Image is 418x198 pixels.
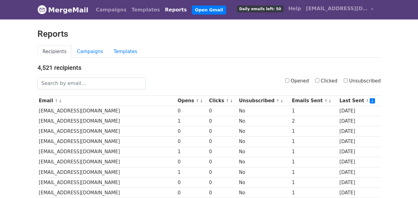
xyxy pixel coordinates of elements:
a: Reports [162,4,189,16]
td: [DATE] [338,116,381,126]
a: ↓ [280,99,283,103]
th: Opens [176,96,207,106]
td: [DATE] [338,137,381,147]
td: 0 [208,137,238,147]
td: [EMAIL_ADDRESS][DOMAIN_NAME] [37,167,176,177]
td: No [237,147,290,157]
td: 0 [208,106,238,116]
th: Unsubscribed [237,96,290,106]
span: Daily emails left: 50 [237,6,283,12]
label: Opened [285,78,309,85]
h2: Reports [37,29,381,39]
a: Campaigns [93,4,129,16]
td: 1 [291,137,338,147]
input: Clicked [315,78,319,82]
td: [EMAIL_ADDRESS][DOMAIN_NAME] [37,147,176,157]
td: No [237,177,290,187]
td: 1 [291,177,338,187]
td: [EMAIL_ADDRESS][DOMAIN_NAME] [37,106,176,116]
td: [EMAIL_ADDRESS][DOMAIN_NAME] [37,177,176,187]
td: 0 [176,157,207,167]
td: No [237,106,290,116]
td: No [237,167,290,177]
td: 1 [176,167,207,177]
td: 0 [208,157,238,167]
img: MergeMail logo [37,5,47,14]
td: [DATE] [338,106,381,116]
label: Clicked [315,78,338,85]
td: 0 [208,116,238,126]
td: 1 [291,157,338,167]
td: [EMAIL_ADDRESS][DOMAIN_NAME] [37,187,176,198]
a: ↑ [366,99,369,103]
span: [EMAIL_ADDRESS][DOMAIN_NAME] [306,5,368,12]
td: 0 [208,126,238,137]
td: [EMAIL_ADDRESS][DOMAIN_NAME] [37,137,176,147]
a: Templates [108,45,142,58]
td: [DATE] [338,126,381,137]
a: ↓ [328,99,332,103]
td: [EMAIL_ADDRESS][DOMAIN_NAME] [37,116,176,126]
a: [EMAIL_ADDRESS][DOMAIN_NAME] [304,2,376,17]
td: No [237,137,290,147]
td: 1 [176,116,207,126]
td: 0 [208,167,238,177]
label: Unsubscribed [344,78,381,85]
a: Daily emails left: 50 [235,2,286,15]
td: 0 [208,177,238,187]
a: ↑ [196,99,199,103]
td: [DATE] [338,177,381,187]
td: 0 [176,187,207,198]
input: Opened [285,78,289,82]
td: [EMAIL_ADDRESS][DOMAIN_NAME] [37,126,176,137]
td: 0 [208,187,238,198]
td: 1 [291,187,338,198]
a: ↓ [230,99,233,103]
a: ↑ [276,99,280,103]
td: No [237,157,290,167]
td: 1 [291,147,338,157]
td: [DATE] [338,157,381,167]
td: No [237,126,290,137]
a: ↑ [324,99,328,103]
a: MergeMail [37,3,88,16]
td: 2 [291,116,338,126]
a: ↑ [226,99,229,103]
td: [DATE] [338,187,381,198]
th: Last Sent [338,96,381,106]
a: Help [286,2,304,15]
td: 0 [176,177,207,187]
a: ↓ [59,99,62,103]
td: No [237,187,290,198]
a: ↓ [370,98,375,103]
td: 0 [176,126,207,137]
h4: 4,521 recipients [37,64,381,71]
td: [EMAIL_ADDRESS][DOMAIN_NAME] [37,157,176,167]
a: Recipients [37,45,72,58]
a: Campaigns [72,45,108,58]
td: 0 [176,106,207,116]
th: Clicks [208,96,238,106]
a: ↓ [200,99,203,103]
a: Templates [129,4,162,16]
td: 1 [291,126,338,137]
td: 1 [291,106,338,116]
td: 0 [176,137,207,147]
input: Unsubscribed [344,78,348,82]
a: Open Gmail [192,6,226,15]
td: 1 [291,167,338,177]
td: No [237,116,290,126]
td: [DATE] [338,167,381,177]
a: ↑ [55,99,58,103]
input: Search by email... [37,78,146,89]
td: 0 [208,147,238,157]
th: Email [37,96,176,106]
td: [DATE] [338,147,381,157]
th: Emails Sent [291,96,338,106]
td: 1 [176,147,207,157]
